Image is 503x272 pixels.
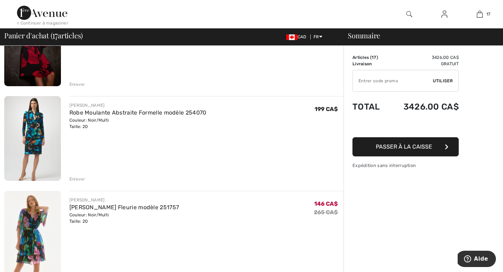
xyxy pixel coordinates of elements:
s: 265 CA$ [314,209,338,216]
img: recherche [406,10,412,18]
td: Articles ( ) [352,54,388,61]
span: 17 [372,55,377,60]
td: 3426.00 CA$ [388,54,459,61]
iframe: Ouvre un widget dans lequel vous pouvez trouver plus d’informations [458,251,496,268]
a: Se connecter [436,10,453,19]
button: Passer à la caisse [352,137,459,156]
a: [PERSON_NAME] Fleurie modèle 251757 [69,204,179,211]
span: 17 [52,30,58,39]
span: 199 CA$ [315,106,338,112]
td: 3426.00 CA$ [388,95,459,119]
div: Couleur: Noir/Multi Taille: 20 [69,117,207,130]
td: Livraison [352,61,388,67]
img: 1ère Avenue [17,6,67,20]
div: Expédition sans interruption [352,162,459,169]
div: Enlever [69,81,85,88]
td: Gratuit [388,61,459,67]
span: CAD [286,34,309,39]
span: Utiliser [433,78,453,84]
span: 17 [486,11,491,17]
div: < Continuer à magasiner [17,20,68,26]
img: Canadian Dollar [286,34,298,40]
div: Couleur: Noir/Multi Taille: 20 [69,212,179,224]
td: Total [352,95,388,119]
div: Sommaire [339,32,499,39]
img: Mes infos [441,10,447,18]
div: [PERSON_NAME] [69,102,207,109]
img: Mon panier [477,10,483,18]
span: FR [313,34,322,39]
div: Enlever [69,176,85,182]
input: Code promo [353,70,433,91]
div: [PERSON_NAME] [69,197,179,203]
span: Panier d'achat ( articles) [4,32,83,39]
img: Robe Moulante Abstraite Formelle modèle 254070 [4,96,61,181]
a: 17 [463,10,497,18]
iframe: PayPal-paypal [352,119,459,135]
span: 146 CA$ [314,200,338,207]
span: Passer à la caisse [376,143,432,150]
a: Robe Moulante Abstraite Formelle modèle 254070 [69,109,207,116]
